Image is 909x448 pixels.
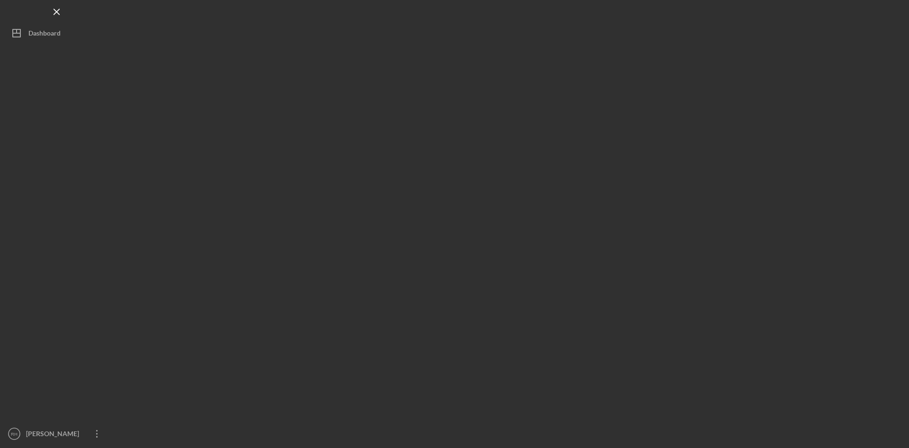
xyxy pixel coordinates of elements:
[11,431,18,437] text: RH
[28,24,61,45] div: Dashboard
[5,24,109,43] button: Dashboard
[5,424,109,443] button: RH[PERSON_NAME]
[24,424,85,446] div: [PERSON_NAME]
